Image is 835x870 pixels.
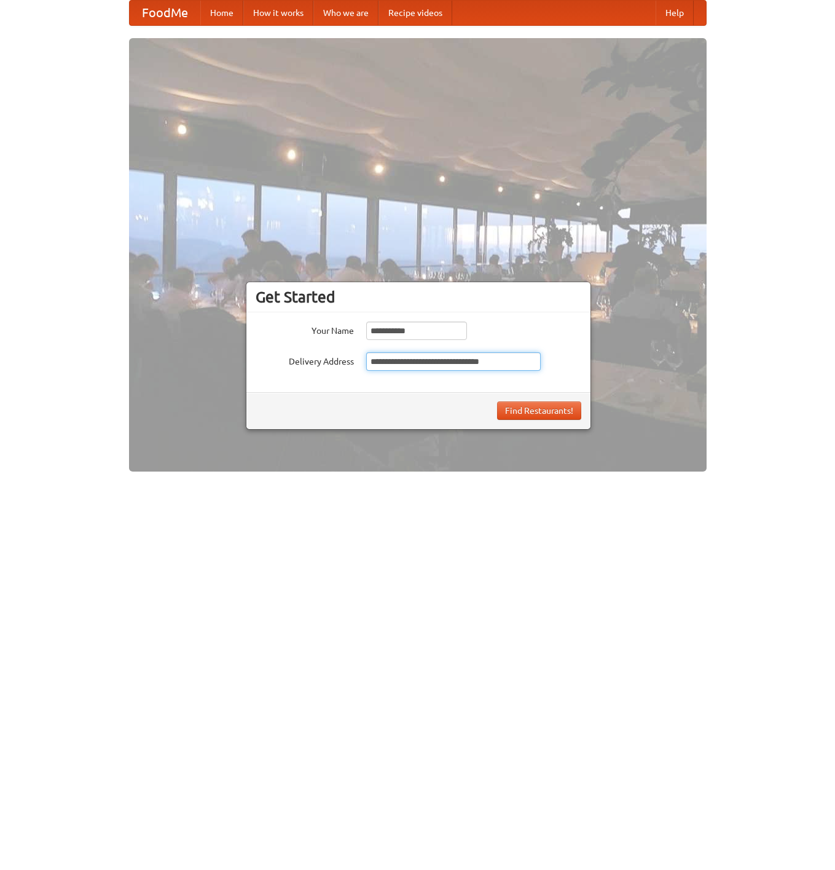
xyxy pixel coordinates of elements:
a: Home [200,1,243,25]
h3: Get Started [256,288,581,306]
button: Find Restaurants! [497,401,581,420]
a: How it works [243,1,313,25]
a: Help [656,1,694,25]
label: Your Name [256,322,354,337]
a: Recipe videos [378,1,452,25]
a: Who we are [313,1,378,25]
label: Delivery Address [256,352,354,368]
a: FoodMe [130,1,200,25]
